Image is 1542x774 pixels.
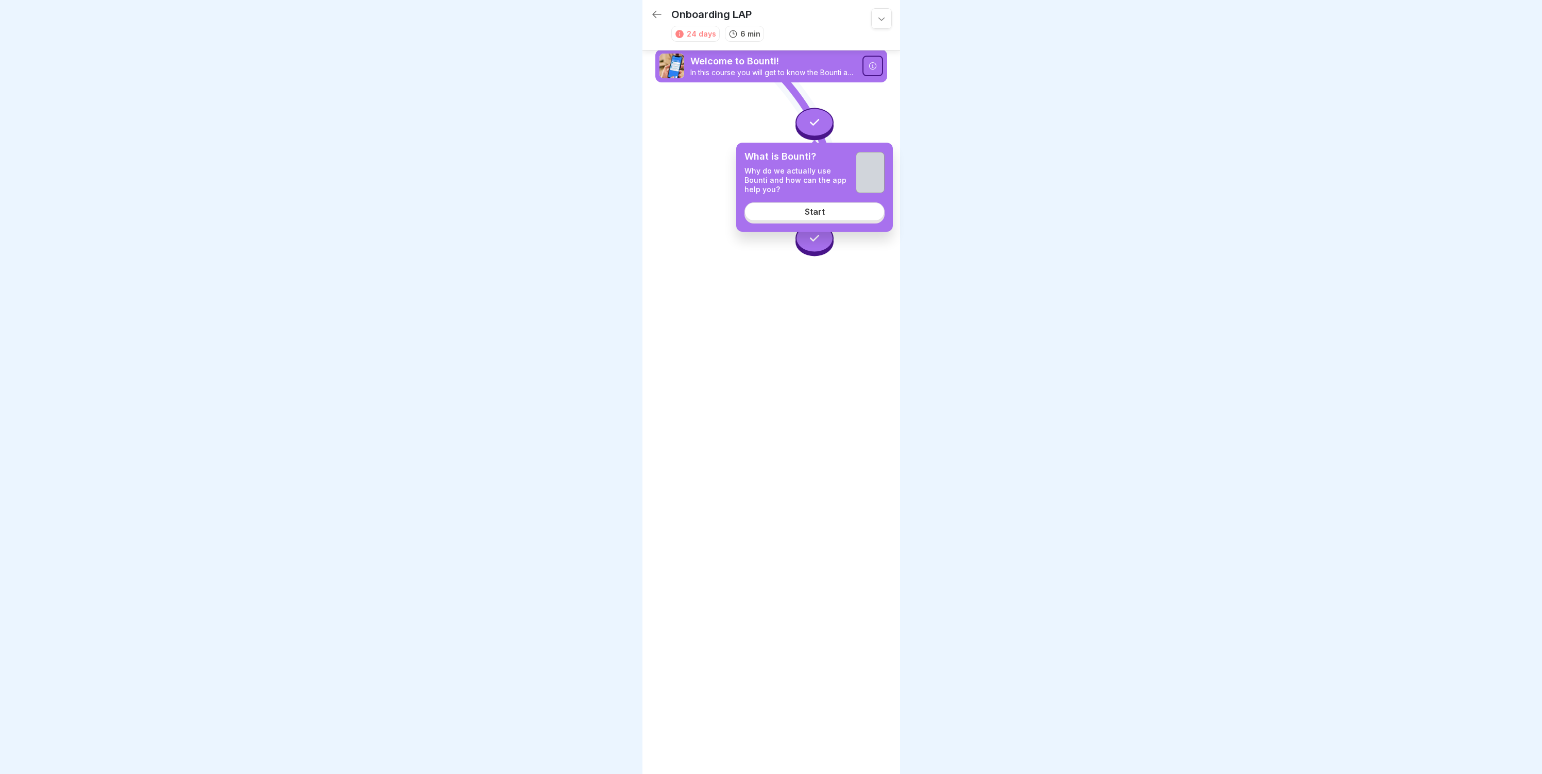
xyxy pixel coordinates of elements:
p: Welcome to Bounti! [690,55,856,68]
div: Start [805,207,825,216]
div: 24 days [687,28,716,39]
p: In this course you will get to know the Bounti app. [690,68,856,77]
p: 6 min [740,28,760,39]
p: Onboarding LAP [671,8,752,21]
p: What is Bounti? [744,151,848,162]
img: xh3bnih80d1pxcetv9zsuevg.png [659,54,684,78]
p: Why do we actually use Bounti and how can the app help you? [744,166,848,194]
a: Start [744,202,885,221]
